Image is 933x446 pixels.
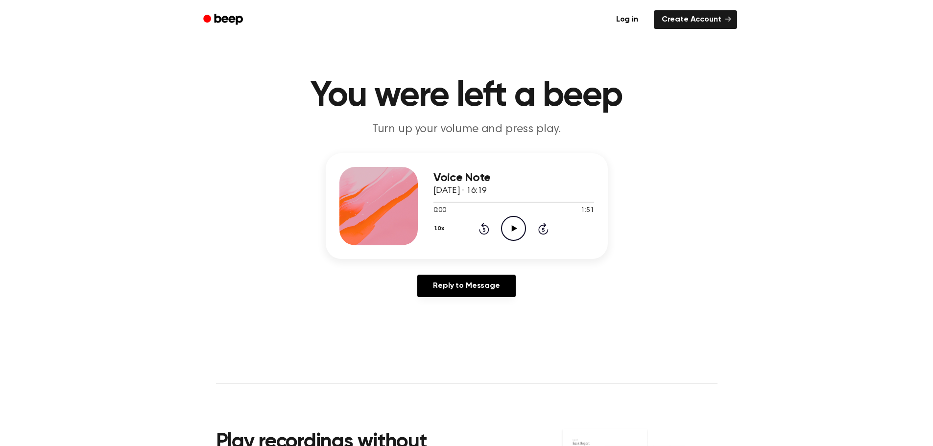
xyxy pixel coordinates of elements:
a: Reply to Message [417,275,515,297]
h1: You were left a beep [216,78,718,114]
a: Create Account [654,10,737,29]
button: 1.0x [433,220,448,237]
span: 1:51 [581,206,594,216]
a: Log in [606,8,648,31]
h3: Voice Note [433,171,594,185]
span: [DATE] · 16:19 [433,187,487,195]
a: Beep [196,10,252,29]
p: Turn up your volume and press play. [279,121,655,138]
span: 0:00 [433,206,446,216]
